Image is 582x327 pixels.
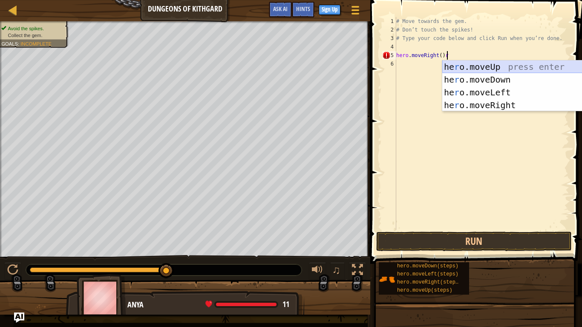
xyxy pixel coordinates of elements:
button: Sign Up [319,5,340,15]
span: Collect the gem. [8,32,43,38]
button: Ctrl + P: Play [4,262,21,280]
span: ♫ [332,264,340,276]
span: hero.moveDown(steps) [397,263,458,269]
span: Avoid the spikes. [8,26,44,31]
button: Run [376,232,572,251]
div: 2 [382,26,396,34]
button: ♫ [330,262,345,280]
button: Toggle fullscreen [349,262,366,280]
span: 11 [282,299,289,310]
div: 6 [382,60,396,68]
button: Show game menu [345,2,366,22]
li: Collect the gem. [1,32,63,39]
span: : [18,41,20,46]
li: Avoid the spikes. [1,25,63,32]
div: Anya [127,299,296,310]
button: Ask AI [14,313,24,323]
div: 5 [382,51,396,60]
span: Goals [1,41,18,46]
span: Ask AI [273,5,288,13]
div: 3 [382,34,396,43]
span: hero.moveUp(steps) [397,287,452,293]
img: thang_avatar_frame.png [77,274,126,321]
div: 4 [382,43,396,51]
span: Incomplete [20,41,52,46]
button: Adjust volume [309,262,326,280]
span: hero.moveLeft(steps) [397,271,458,277]
span: hero.moveRight(steps) [397,279,461,285]
button: Ask AI [269,2,292,17]
img: portrait.png [379,271,395,287]
div: 1 [382,17,396,26]
div: health: 11 / 11 [205,301,289,308]
span: Hints [296,5,310,13]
